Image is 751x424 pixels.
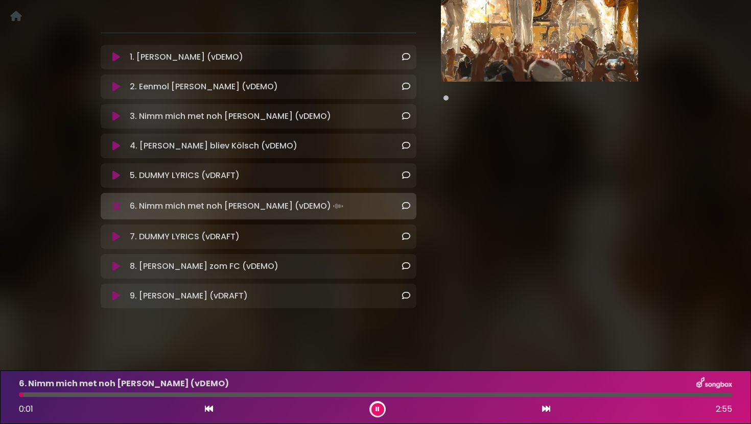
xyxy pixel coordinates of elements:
p: 7. DUMMY LYRICS (vDRAFT) [130,231,240,243]
p: 9. [PERSON_NAME] (vDRAFT) [130,290,248,302]
p: 5. DUMMY LYRICS (vDRAFT) [130,169,240,182]
p: 4. [PERSON_NAME] bliev Kölsch (vDEMO) [130,140,297,152]
p: 1. [PERSON_NAME] (vDEMO) [130,51,243,63]
p: 2. Eenmol [PERSON_NAME] (vDEMO) [130,81,278,93]
p: 3. Nimm mich met noh [PERSON_NAME] (vDEMO) [130,110,331,122]
p: 6. Nimm mich met noh [PERSON_NAME] (vDEMO) [130,199,345,213]
p: 8. [PERSON_NAME] zom FC (vDEMO) [130,260,278,272]
img: waveform4.gif [331,199,345,213]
